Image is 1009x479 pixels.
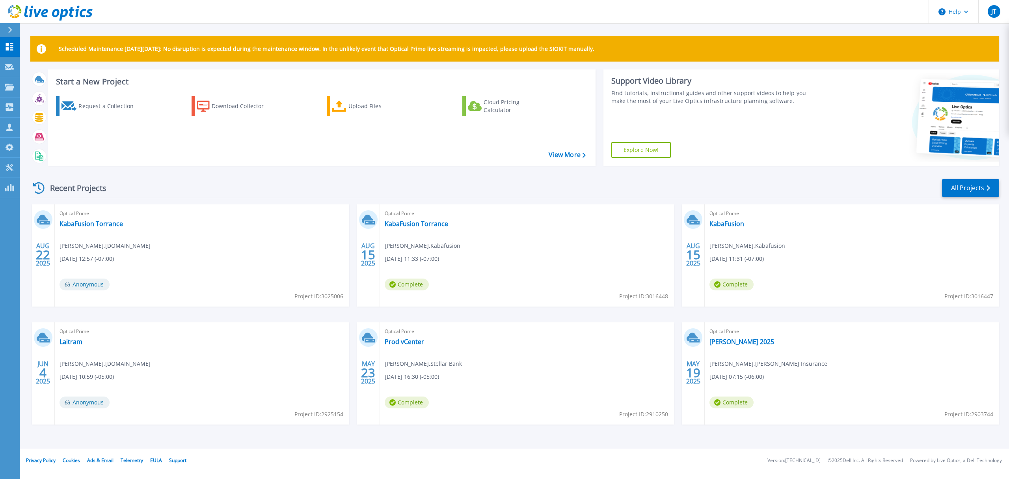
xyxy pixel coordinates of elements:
span: Optical Prime [60,327,344,336]
span: Optical Prime [385,209,670,218]
a: KabaFusion [709,220,744,228]
span: 23 [361,369,375,376]
div: AUG 2025 [35,240,50,269]
li: Version: [TECHNICAL_ID] [767,458,821,463]
h3: Start a New Project [56,77,585,86]
a: Privacy Policy [26,457,56,464]
li: Powered by Live Optics, a Dell Technology [910,458,1002,463]
div: AUG 2025 [361,240,376,269]
li: © 2025 Dell Inc. All Rights Reserved [828,458,903,463]
span: Optical Prime [709,209,994,218]
a: Download Collector [192,96,279,116]
span: [PERSON_NAME] , [PERSON_NAME] Insurance [709,359,827,368]
div: JUN 2025 [35,358,50,387]
span: [DATE] 11:33 (-07:00) [385,254,439,263]
span: 4 [39,369,47,376]
div: Cloud Pricing Calculator [484,98,547,114]
a: View More [549,151,585,159]
span: 19 [686,369,700,376]
div: Upload Files [348,98,411,114]
span: Optical Prime [709,327,994,336]
span: 22 [36,251,50,258]
a: Prod vCenter [385,338,424,346]
div: Support Video Library [611,76,816,86]
span: [DATE] 12:57 (-07:00) [60,254,114,263]
span: Project ID: 2910250 [619,410,668,419]
a: Telemetry [121,457,143,464]
span: [DATE] 16:30 (-05:00) [385,372,439,381]
a: Support [169,457,186,464]
a: Upload Files [327,96,415,116]
div: Find tutorials, instructional guides and other support videos to help you make the most of your L... [611,89,816,105]
span: Project ID: 3016448 [619,292,668,301]
span: Complete [385,279,429,290]
a: Cloud Pricing Calculator [462,96,550,116]
span: Project ID: 3025006 [294,292,343,301]
a: KabaFusion Torrance [385,220,448,228]
a: Request a Collection [56,96,144,116]
a: EULA [150,457,162,464]
span: [PERSON_NAME] , Stellar Bank [385,359,462,368]
span: Anonymous [60,279,110,290]
div: MAY 2025 [686,358,701,387]
span: Complete [709,279,754,290]
span: [DATE] 11:31 (-07:00) [709,254,764,263]
div: Request a Collection [78,98,141,114]
p: Scheduled Maintenance [DATE][DATE]: No disruption is expected during the maintenance window. In t... [59,46,594,52]
a: Explore Now! [611,142,671,158]
div: Recent Projects [30,178,117,198]
span: Project ID: 2903744 [944,410,993,419]
span: [PERSON_NAME] , [DOMAIN_NAME] [60,359,151,368]
span: Anonymous [60,397,110,408]
span: [PERSON_NAME] , Kabafusion [385,241,460,250]
div: AUG 2025 [686,240,701,269]
span: Optical Prime [60,209,344,218]
a: All Projects [942,179,999,197]
span: 15 [686,251,700,258]
span: [DATE] 10:59 (-05:00) [60,372,114,381]
span: Complete [709,397,754,408]
span: Project ID: 2925154 [294,410,343,419]
span: [PERSON_NAME] , Kabafusion [709,241,785,250]
span: Optical Prime [385,327,670,336]
span: [PERSON_NAME] , [DOMAIN_NAME] [60,241,151,250]
span: Project ID: 3016447 [944,292,993,301]
div: Download Collector [212,98,275,114]
div: MAY 2025 [361,358,376,387]
a: Laitram [60,338,82,346]
a: Ads & Email [87,457,114,464]
a: [PERSON_NAME] 2025 [709,338,774,346]
span: JT [991,8,996,15]
a: KabaFusion Torrance [60,220,123,228]
span: [DATE] 07:15 (-06:00) [709,372,764,381]
span: 15 [361,251,375,258]
span: Complete [385,397,429,408]
a: Cookies [63,457,80,464]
